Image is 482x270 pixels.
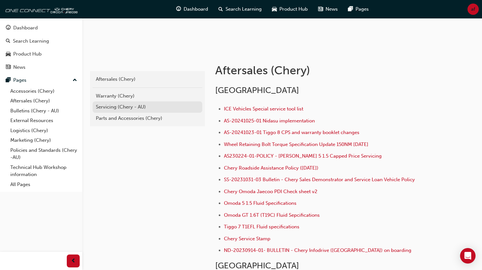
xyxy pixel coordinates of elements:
a: news-iconNews [313,3,343,16]
a: Aftersales (Chery) [93,74,202,85]
a: Tiggo 7 T1EFL Fluid specifications [224,224,299,230]
a: Wheel Retaining Bolt Torque Specification Update 150NM [DATE] [224,141,368,147]
span: Pages [356,5,369,13]
span: pages-icon [6,78,11,83]
a: Marketing (Chery) [8,135,80,145]
a: Accessories (Chery) [8,86,80,96]
div: Warranty (Chery) [96,92,199,100]
span: [GEOGRAPHIC_DATA] [215,85,299,95]
div: Parts and Accessories (Chery) [96,115,199,122]
span: search-icon [218,5,223,13]
a: Warranty (Chery) [93,90,202,102]
span: pages-icon [348,5,353,13]
span: news-icon [6,65,11,70]
a: AS230224-01-POLICY - [PERSON_NAME] 5 1.5 Capped Price Servicing [224,153,382,159]
div: News [13,64,25,71]
span: Product Hub [279,5,308,13]
a: Policies and Standards (Chery -AU) [8,145,80,162]
a: AS-20241025-01 Nidasu implementation [224,118,315,124]
span: guage-icon [6,25,11,31]
span: prev-icon [71,257,76,265]
div: Servicing (Chery - AU) [96,103,199,111]
span: search-icon [6,38,10,44]
span: car-icon [6,51,11,57]
button: Pages [3,74,80,86]
div: Pages [13,77,26,84]
a: Technical Hub Workshop information [8,162,80,180]
a: Product Hub [3,48,80,60]
span: Search Learning [226,5,262,13]
div: Product Hub [13,50,42,58]
div: Aftersales (Chery) [96,76,199,83]
a: ND-20230914-01- BULLETIN - Chery Infodrive ([GEOGRAPHIC_DATA]) on boarding [224,247,411,253]
a: Omoda 5 1.5 Fluid Specifications [224,200,296,206]
a: pages-iconPages [343,3,374,16]
a: External Resources [8,116,80,126]
a: car-iconProduct Hub [267,3,313,16]
a: Dashboard [3,22,80,34]
a: Bulletins (Chery - AU) [8,106,80,116]
a: Chery Service Stamp [224,236,270,242]
a: Servicing (Chery - AU) [93,101,202,113]
h1: Aftersales (Chery) [215,63,427,78]
div: Dashboard [13,24,38,32]
a: News [3,61,80,73]
a: Parts and Accessories (Chery) [93,113,202,124]
a: AS-20241023-01 Tiggo 8 CPS and warranty booklet changes [224,130,359,135]
span: news-icon [318,5,323,13]
span: af [471,5,475,13]
span: up-icon [73,76,77,85]
span: car-icon [272,5,277,13]
div: Search Learning [13,37,49,45]
span: Dashboard [184,5,208,13]
a: Logistics (Chery) [8,126,80,136]
a: ICE Vehicles Special service tool list [224,106,303,112]
span: guage-icon [176,5,181,13]
a: guage-iconDashboard [171,3,213,16]
img: oneconnect [3,3,77,16]
a: All Pages [8,180,80,190]
div: Open Intercom Messenger [460,248,476,264]
a: Chery Roadside Assistance Policy ([DATE]) [224,165,318,171]
button: DashboardSearch LearningProduct HubNews [3,21,80,74]
a: Omoda GT 1.6T (T19C) Fluid Sepcifications [224,212,320,218]
a: search-iconSearch Learning [213,3,267,16]
a: SS-20231031-03 Bulletin - Chery Sales Demonstrator and Service Loan Vehicle Policy [224,177,415,182]
a: Search Learning [3,35,80,47]
a: Aftersales (Chery) [8,96,80,106]
button: af [467,4,479,15]
span: News [326,5,338,13]
a: Chery Omoda Jaecoo PDI Check sheet v2 [224,189,317,194]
